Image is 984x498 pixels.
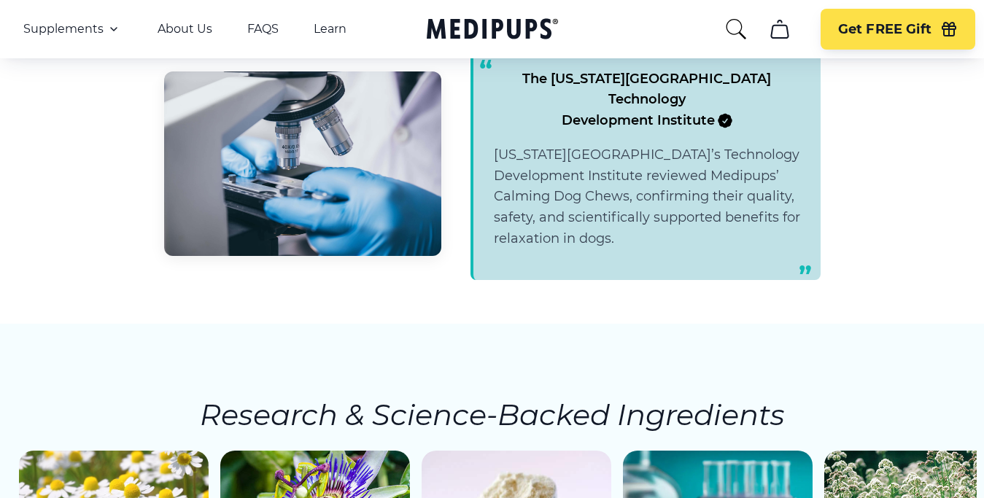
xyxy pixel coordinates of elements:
h3: Research & Science-Backed Ingredients [200,394,785,436]
span: Supplements [23,22,104,36]
span: ” [799,262,812,289]
span: Get FREE Gift [838,21,931,38]
button: cart [762,12,797,47]
button: search [724,17,748,41]
span: Development Institute [562,110,732,131]
a: About Us [158,22,212,36]
a: Learn [314,22,346,36]
button: Get FREE Gift [821,9,975,50]
a: Medipups [427,15,558,45]
p: [US_STATE][GEOGRAPHIC_DATA]’s Technology Development Institute reviewed Medipups’ Calming Dog Che... [494,144,800,249]
button: Supplements [23,20,123,38]
span: “ [479,57,492,83]
a: FAQS [247,22,279,36]
span: The [US_STATE][GEOGRAPHIC_DATA] Technology [494,69,800,131]
img: Lab tested review [164,71,441,256]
